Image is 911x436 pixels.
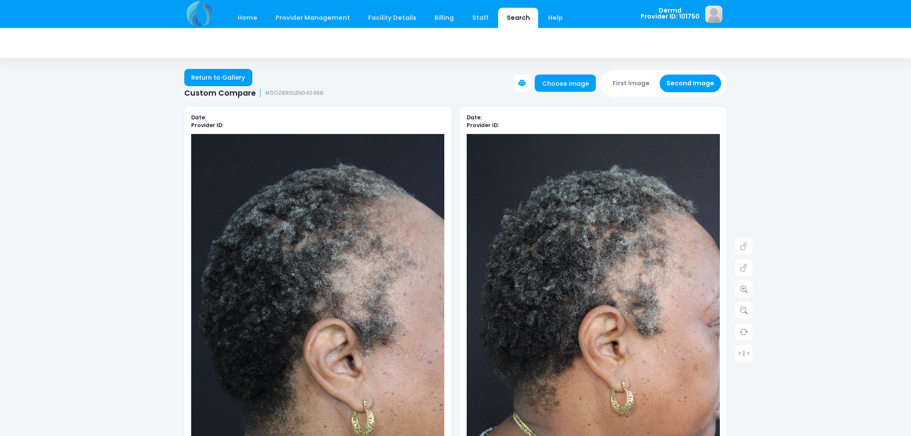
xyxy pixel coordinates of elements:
[606,75,657,92] button: First Image
[265,90,323,97] small: #DOZIERGLEN040468
[267,8,358,28] a: Provider Management
[464,8,497,28] a: Staff
[360,8,425,28] a: Facility Details
[191,121,223,129] b: Provider ID:
[426,8,462,28] a: Billing
[498,8,538,28] a: Search
[467,121,499,129] b: Provider ID:
[184,89,256,98] span: Custom Compare
[184,69,252,86] a: Return to Gallery
[641,7,700,20] span: Dermd Provider ID: 101750
[705,6,722,23] img: image
[467,114,482,121] b: Date:
[540,8,571,28] a: Help
[535,75,596,92] a: Choose image
[229,8,266,28] a: Home
[191,114,206,121] b: Date:
[660,75,722,92] button: Second Image
[735,345,753,362] a: > | <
